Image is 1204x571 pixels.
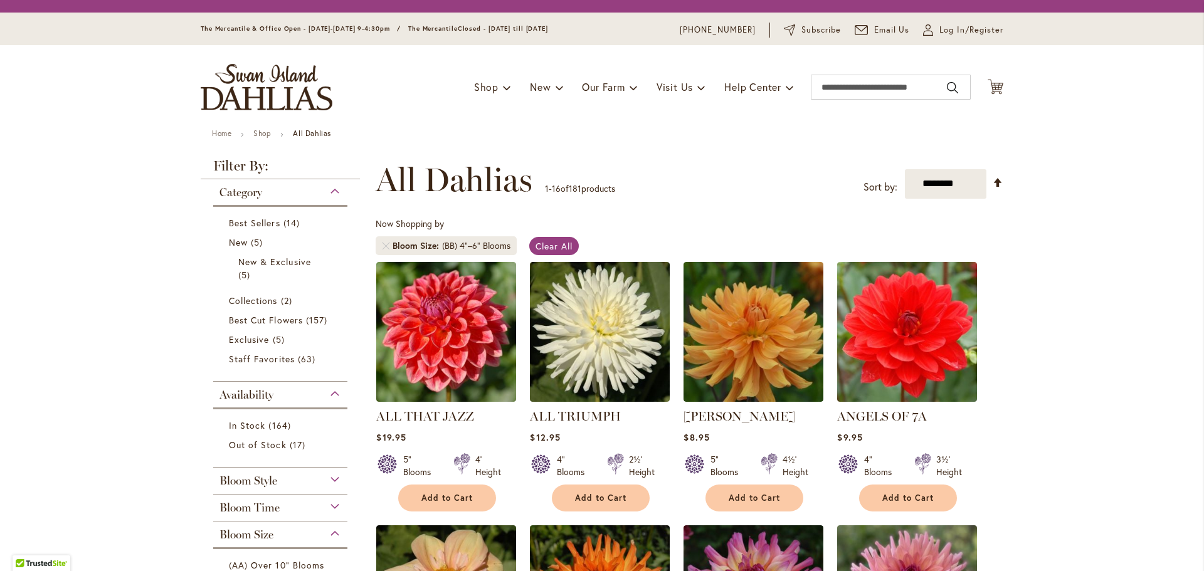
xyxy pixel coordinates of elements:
[201,24,458,33] span: The Mercantile & Office Open - [DATE]-[DATE] 9-4:30pm / The Mercantile
[229,313,335,327] a: Best Cut Flowers
[290,438,309,451] span: 17
[705,485,803,511] button: Add to Cart
[273,333,288,346] span: 5
[784,24,841,36] a: Subscribe
[229,236,335,249] a: New
[229,419,265,431] span: In Stock
[837,431,862,443] span: $9.95
[530,409,621,424] a: ALL TRIUMPH
[253,128,271,138] a: Shop
[229,294,335,307] a: Collections
[684,409,795,424] a: [PERSON_NAME]
[268,419,293,432] span: 164
[864,453,899,478] div: 4" Blooms
[238,256,311,268] span: New & Exclusive
[229,217,280,229] span: Best Sellers
[837,392,977,404] a: ANGELS OF 7A
[859,485,957,511] button: Add to Cart
[229,439,287,451] span: Out of Stock
[680,24,756,36] a: [PHONE_NUMBER]
[582,80,625,93] span: Our Farm
[398,485,496,511] button: Add to Cart
[238,268,253,281] span: 5
[403,453,438,478] div: 5" Blooms
[575,493,626,503] span: Add to Cart
[783,453,808,478] div: 4½' Height
[393,239,442,252] span: Bloom Size
[874,24,910,36] span: Email Us
[939,24,1003,36] span: Log In/Register
[376,431,406,443] span: $19.95
[229,333,269,345] span: Exclusive
[442,239,510,252] div: (BB) 4"–6" Blooms
[530,392,670,404] a: ALL TRIUMPH
[201,64,332,110] a: store logo
[229,236,248,248] span: New
[545,182,549,194] span: 1
[863,175,897,199] label: Sort by:
[936,453,962,478] div: 3½' Height
[229,419,335,432] a: In Stock 164
[729,493,780,503] span: Add to Cart
[552,182,561,194] span: 16
[536,240,573,252] span: Clear All
[837,262,977,402] img: ANGELS OF 7A
[569,182,581,194] span: 181
[376,161,532,199] span: All Dahlias
[855,24,910,36] a: Email Us
[219,388,273,402] span: Availability
[882,493,934,503] span: Add to Cart
[229,353,295,365] span: Staff Favorites
[293,128,331,138] strong: All Dahlias
[229,559,324,571] span: (AA) Over 10" Blooms
[837,409,927,424] a: ANGELS OF 7A
[229,314,303,326] span: Best Cut Flowers
[552,485,650,511] button: Add to Cart
[376,392,516,404] a: ALL THAT JAZZ
[229,216,335,229] a: Best Sellers
[229,352,335,365] a: Staff Favorites
[219,501,280,515] span: Bloom Time
[530,80,551,93] span: New
[229,295,278,306] span: Collections
[629,453,655,478] div: 2½' Height
[201,159,360,179] strong: Filter By:
[251,236,266,249] span: 5
[229,438,335,451] a: Out of Stock 17
[657,80,693,93] span: Visit Us
[376,262,516,402] img: ALL THAT JAZZ
[376,217,444,229] span: Now Shopping by
[306,313,330,327] span: 157
[724,80,781,93] span: Help Center
[298,352,319,365] span: 63
[530,431,560,443] span: $12.95
[421,493,473,503] span: Add to Cart
[229,333,335,346] a: Exclusive
[684,431,709,443] span: $8.95
[281,294,295,307] span: 2
[238,255,325,281] a: New &amp; Exclusive
[458,24,548,33] span: Closed - [DATE] till [DATE]
[545,179,615,199] p: - of products
[684,392,823,404] a: ANDREW CHARLES
[684,262,823,402] img: ANDREW CHARLES
[283,216,303,229] span: 14
[376,409,474,424] a: ALL THAT JAZZ
[219,474,277,488] span: Bloom Style
[923,24,1003,36] a: Log In/Register
[475,453,501,478] div: 4' Height
[557,453,592,478] div: 4" Blooms
[382,242,389,249] a: Remove Bloom Size (BB) 4"–6" Blooms
[212,128,231,138] a: Home
[530,262,670,402] img: ALL TRIUMPH
[710,453,746,478] div: 5" Blooms
[219,528,273,542] span: Bloom Size
[474,80,499,93] span: Shop
[529,237,579,255] a: Clear All
[219,186,262,199] span: Category
[801,24,841,36] span: Subscribe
